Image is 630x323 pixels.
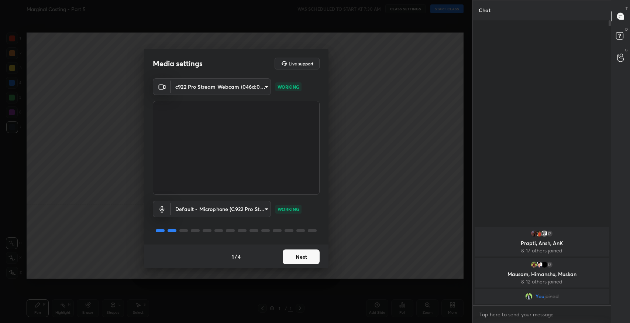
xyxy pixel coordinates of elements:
[530,261,538,268] img: 4c432adf20b24afc979e178260aed123.jpg
[171,78,271,95] div: c922 Pro Stream Webcam (046d:085c)
[479,248,605,254] p: & 17 others joined
[536,293,544,299] span: You
[473,0,496,20] p: Chat
[546,230,553,237] div: 17
[479,279,605,285] p: & 12 others joined
[544,293,559,299] span: joined
[479,271,605,277] p: Mausam, Himanshu, Muskan
[232,253,234,261] h4: 1
[626,6,628,11] p: T
[479,240,605,246] p: Prapti, Ansh, AnK
[171,201,271,217] div: c922 Pro Stream Webcam (046d:085c)
[530,230,538,237] img: 3
[278,206,299,212] p: WORKING
[238,253,241,261] h4: 4
[541,261,548,268] img: 748f25ebe065490e8735c216e2082778.jpg
[536,261,543,268] img: 3
[289,61,313,66] h5: Live support
[625,47,628,53] p: G
[153,59,203,68] h2: Media settings
[278,84,299,90] p: WORKING
[283,249,320,264] button: Next
[536,230,543,237] img: d3097886ea6e4b8399058fcddc1ccf85.jpg
[625,27,628,32] p: D
[541,230,548,237] img: default.png
[473,225,611,305] div: grid
[525,293,533,300] img: fcc3dd17a7d24364a6f5f049f7d33ac3.jpg
[546,261,553,268] div: 12
[235,253,237,261] h4: /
